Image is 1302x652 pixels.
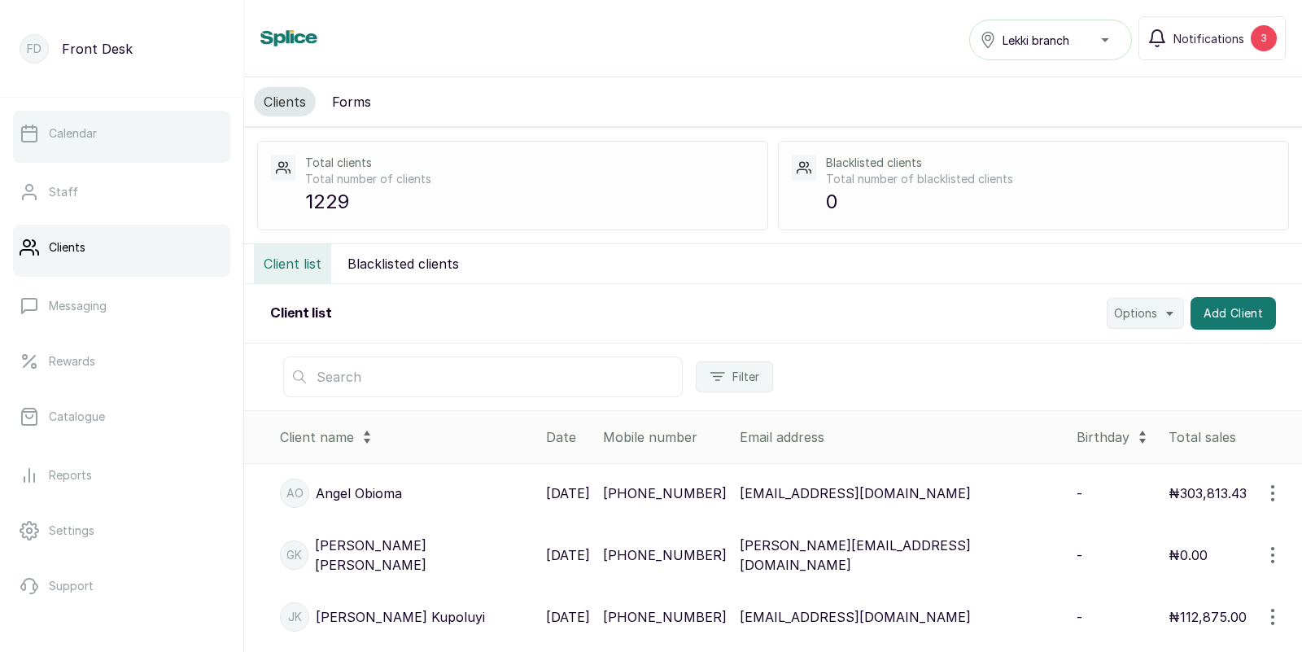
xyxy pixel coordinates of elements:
p: AO [286,485,304,501]
p: [PHONE_NUMBER] [603,607,727,627]
p: Total number of blacklisted clients [826,171,1275,187]
p: [PHONE_NUMBER] [603,484,727,503]
a: Rewards [13,339,230,384]
a: Reports [13,453,230,498]
h2: Client list [270,304,332,323]
p: Messaging [49,298,107,314]
p: [DATE] [546,607,590,627]
p: Front Desk [62,39,133,59]
p: [PERSON_NAME] [PERSON_NAME] [315,536,533,575]
p: [PERSON_NAME][EMAIL_ADDRESS][DOMAIN_NAME] [740,536,1064,575]
button: Forms [322,87,381,116]
p: - [1077,607,1082,627]
p: Staff [49,184,78,200]
button: Blacklisted clients [338,244,469,283]
div: Email address [740,427,1064,447]
button: Notifications3 [1138,16,1286,60]
p: ₦0.00 [1169,545,1208,565]
a: Settings [13,508,230,554]
div: Birthday [1077,424,1156,450]
p: GK [286,547,302,563]
button: Options [1107,298,1184,329]
p: JK [288,609,302,625]
p: - [1077,545,1082,565]
button: Filter [696,361,773,392]
input: Search [283,357,683,397]
div: 3 [1251,25,1277,51]
p: FD [27,41,42,57]
a: Clients [13,225,230,270]
button: Client list [254,244,331,283]
p: ₦303,813.43 [1169,484,1247,503]
span: Filter [732,369,759,385]
p: 0 [826,187,1275,217]
a: Catalogue [13,394,230,440]
p: Total number of clients [305,171,754,187]
p: Catalogue [49,409,105,425]
p: [PHONE_NUMBER] [603,545,727,565]
p: [EMAIL_ADDRESS][DOMAIN_NAME] [740,484,971,503]
button: Clients [254,87,316,116]
div: Total sales [1169,427,1295,447]
p: [PERSON_NAME] Kupoluyi [316,607,485,627]
p: Reports [49,467,92,484]
p: ₦112,875.00 [1169,607,1247,627]
p: [DATE] [546,545,590,565]
p: - [1077,484,1082,503]
a: Support [13,563,230,609]
p: Total clients [305,155,754,171]
p: [EMAIL_ADDRESS][DOMAIN_NAME] [740,607,971,627]
p: 1229 [305,187,754,217]
div: Mobile number [603,427,727,447]
p: Blacklisted clients [826,155,1275,171]
p: Settings [49,523,94,539]
a: Messaging [13,283,230,329]
p: Clients [49,239,85,256]
p: Support [49,578,94,594]
button: Lekki branch [969,20,1132,60]
p: [DATE] [546,484,590,503]
div: Date [546,427,590,447]
span: Lekki branch [1003,32,1069,49]
p: Rewards [49,353,95,370]
p: Angel Obioma [316,484,402,503]
div: Client name [280,424,533,450]
a: Staff [13,169,230,215]
span: Options [1114,305,1157,322]
p: Calendar [49,125,97,142]
span: Notifications [1173,30,1244,47]
button: Add Client [1191,297,1277,330]
a: Calendar [13,111,230,156]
